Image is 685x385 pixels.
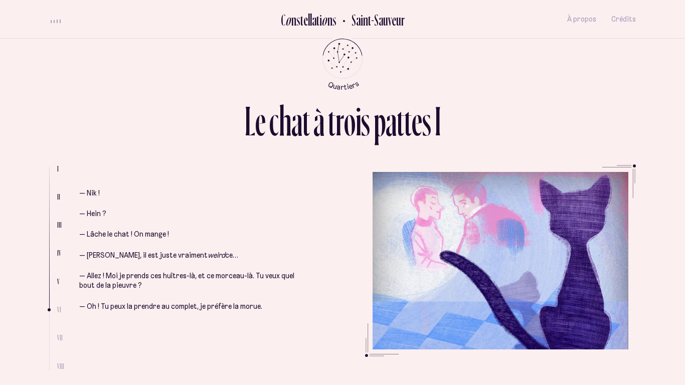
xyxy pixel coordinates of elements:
[79,209,302,219] p: — Hein ?
[335,100,344,142] div: r
[344,100,356,142] div: o
[397,100,404,142] div: t
[567,8,596,31] button: À propos
[57,221,62,229] span: III
[321,12,327,28] div: o
[79,251,302,261] p: — [PERSON_NAME], il est juste vraiment ce…
[344,12,405,28] h2: Saint-Sauveur
[326,79,360,91] tspan: Quartiers
[79,188,302,199] p: — Nik !
[327,12,332,28] div: n
[57,333,63,342] span: VII
[79,302,302,312] p: — Oh ! Tu peux la prendre au complet, je préfère la morue.
[57,249,61,257] span: IV
[208,251,225,260] em: weird
[300,12,303,28] div: t
[328,100,335,142] div: t
[255,100,266,142] div: e
[49,14,62,25] button: volume audio
[332,12,336,28] div: s
[422,100,431,142] div: s
[313,100,324,142] div: à
[245,100,255,142] div: L
[303,12,308,28] div: e
[316,12,319,28] div: t
[404,100,412,142] div: t
[319,12,322,28] div: i
[312,12,316,28] div: a
[57,192,60,201] span: II
[611,8,636,31] button: Crédits
[291,100,302,142] div: a
[57,164,59,173] span: I
[308,12,310,28] div: l
[386,100,397,142] div: a
[79,230,302,240] p: — Lâche le chat ! On mange !
[310,12,312,28] div: l
[57,362,64,370] span: VIII
[291,12,296,28] div: n
[57,305,61,314] span: VI
[567,15,596,24] span: À propos
[356,100,361,142] div: i
[57,277,60,286] span: V
[336,11,405,28] button: Retour au Quartier
[374,100,386,142] div: p
[412,100,422,142] div: e
[361,100,370,142] div: s
[435,100,441,142] div: I
[313,39,372,90] button: Retour au menu principal
[285,12,291,28] div: o
[281,12,285,28] div: C
[302,100,310,142] div: t
[269,100,279,142] div: c
[279,100,291,142] div: h
[296,12,300,28] div: s
[79,271,302,291] p: — Allez ! Moi je prends ces huîtres-là, et ce morceau-là. Tu veux quel bout de la pieuvre ?
[611,15,636,24] span: Crédits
